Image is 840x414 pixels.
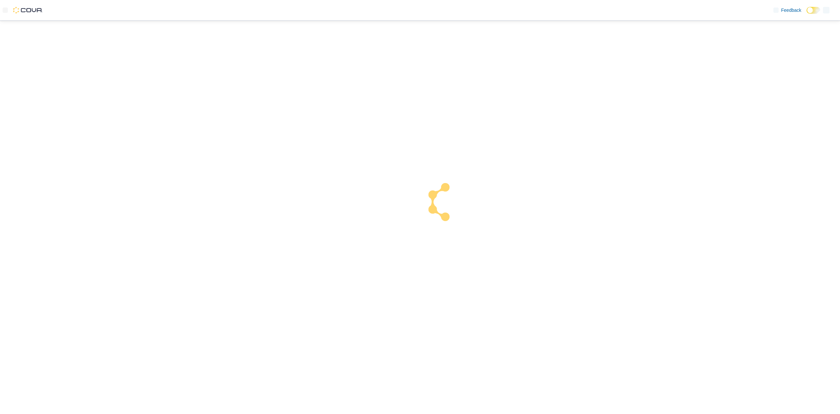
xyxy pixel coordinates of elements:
a: Feedback [771,4,804,17]
input: Dark Mode [807,7,820,14]
span: Feedback [781,7,801,13]
img: cova-loader [420,178,469,227]
img: Cova [13,7,43,13]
